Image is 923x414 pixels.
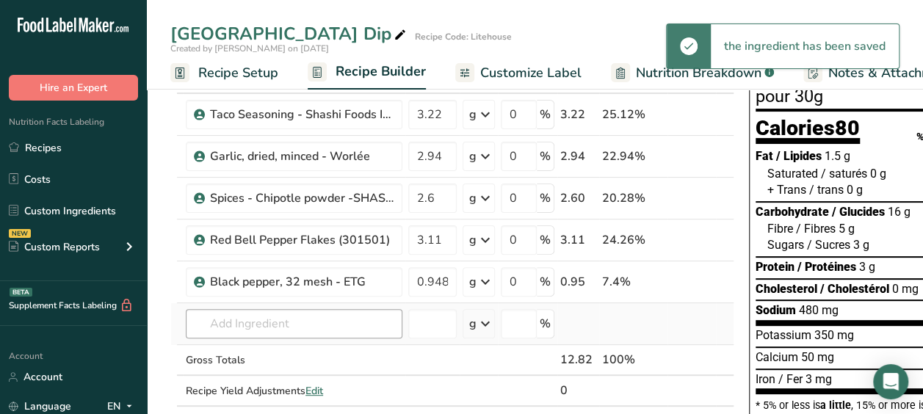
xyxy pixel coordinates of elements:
span: 3 g [853,238,869,252]
div: g [469,315,477,333]
span: Recipe Setup [198,63,278,83]
div: Custom Reports [9,239,100,255]
div: Recipe Yield Adjustments [186,383,402,399]
div: Black pepper, 32 mesh - ETG [210,273,394,291]
span: Carbohydrate [756,205,829,219]
div: Garlic, dried, minced - Worlée [210,148,394,165]
input: Add Ingredient [186,309,402,338]
span: Fat [756,149,773,163]
span: Fibre [767,222,793,236]
span: Sodium [756,303,796,317]
span: Protein [756,260,794,274]
div: Recipe Code: Litehouse [415,30,512,43]
div: 2.94 [560,148,596,165]
div: 0 [560,382,596,399]
span: Iron [756,372,775,386]
span: 0 g [870,167,886,181]
span: Sugars [767,238,804,252]
div: g [469,106,477,123]
a: Customize Label [455,57,582,90]
span: 350 mg [814,328,854,342]
div: Calories [756,117,860,145]
div: Spices - Chipotle powder -SHASHI [210,189,394,207]
span: / Cholestérol [820,282,889,296]
span: 80 [835,115,860,140]
div: Red Bell Pepper Flakes (301501) [210,231,394,249]
span: / saturés [821,167,867,181]
span: 0 g [847,183,863,197]
div: g [469,231,477,249]
span: Edit [305,384,323,398]
span: / Glucides [832,205,885,219]
span: Nutrition Breakdown [636,63,761,83]
span: 0 mg [892,282,919,296]
div: [GEOGRAPHIC_DATA] Dip [170,21,409,47]
span: Recipe Builder [336,62,426,81]
span: Saturated [767,167,818,181]
span: / Fer [778,372,803,386]
span: Customize Label [480,63,582,83]
a: Nutrition Breakdown [611,57,774,90]
div: 2.60 [560,189,596,207]
div: the ingredient has been saved [711,24,899,68]
span: Calcium [756,350,798,364]
span: + Trans [767,183,806,197]
span: 5 g [839,222,855,236]
a: Recipe Builder [308,55,426,90]
span: / Protéines [797,260,856,274]
div: 12.82 [560,351,596,368]
div: 20.28% [602,189,665,207]
span: 3 g [859,260,875,274]
span: / Lipides [776,149,822,163]
span: 3 mg [806,372,832,386]
span: 1.5 g [825,149,850,163]
div: 25.12% [602,106,665,123]
span: 16 g [888,205,911,219]
div: 3.11 [560,231,596,249]
span: / Fibres [796,222,836,236]
div: g [469,273,477,291]
div: 100% [602,351,665,368]
div: Taco Seasoning - Shashi Foods Inc [210,106,394,123]
div: g [469,148,477,165]
div: BETA [10,288,32,297]
span: 50 mg [801,350,834,364]
div: 22.94% [602,148,665,165]
div: 0.95 [560,273,596,291]
div: 24.26% [602,231,665,249]
span: Potassium [756,328,811,342]
span: / Sucres [807,238,850,252]
div: Open Intercom Messenger [873,364,908,399]
span: a little [820,399,851,411]
a: Recipe Setup [170,57,278,90]
div: g [469,189,477,207]
div: 3.22 [560,106,596,123]
span: Created by [PERSON_NAME] on [DATE] [170,43,329,54]
div: Gross Totals [186,352,402,368]
span: Cholesterol [756,282,817,296]
span: 480 mg [799,303,839,317]
div: 7.4% [602,273,665,291]
div: NEW [9,229,31,238]
span: / trans [809,183,844,197]
button: Hire an Expert [9,75,138,101]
